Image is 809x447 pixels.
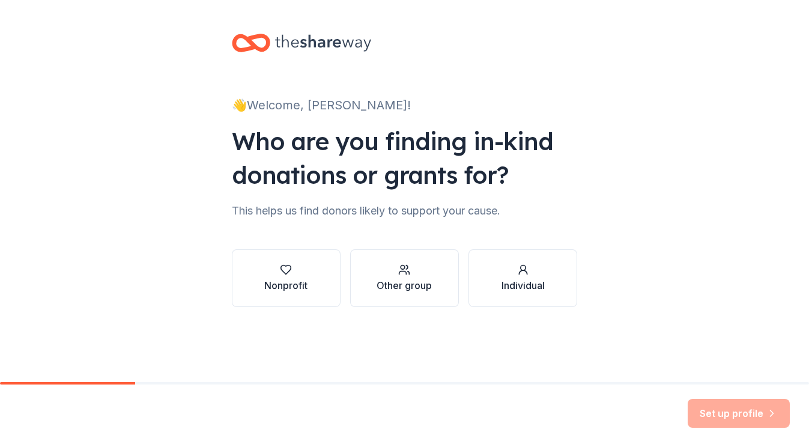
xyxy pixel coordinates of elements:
div: 👋 Welcome, [PERSON_NAME]! [232,96,578,115]
button: Nonprofit [232,249,341,307]
div: Other group [377,278,432,293]
div: Nonprofit [264,278,308,293]
div: This helps us find donors likely to support your cause. [232,201,578,220]
button: Individual [468,249,577,307]
div: Who are you finding in-kind donations or grants for? [232,124,578,192]
button: Other group [350,249,459,307]
div: Individual [501,278,545,293]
